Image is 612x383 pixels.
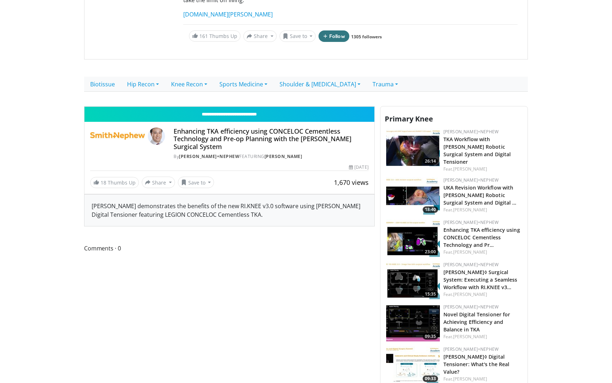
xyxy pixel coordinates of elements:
[386,129,440,166] img: a66a0e72-84e9-4e46-8aab-74d70f528821.150x105_q85_crop-smart_upscale.jpg
[183,10,273,18] a: [DOMAIN_NAME][PERSON_NAME]
[319,30,349,42] button: Follow
[443,346,499,352] a: [PERSON_NAME]+Nephew
[142,177,175,188] button: Share
[453,334,487,340] a: [PERSON_NAME]
[90,177,139,188] a: 18 Thumbs Up
[273,77,366,92] a: Shoulder & [MEDICAL_DATA]
[386,219,440,257] img: cad15a82-7a4e-4d99-8f10-ac9ee335d8e8.150x105_q85_crop-smart_upscale.jpg
[213,77,273,92] a: Sports Medicine
[148,128,165,145] img: Avatar
[423,206,438,213] span: 18:40
[334,178,369,187] span: 1,670 views
[443,219,499,225] a: [PERSON_NAME]+Nephew
[351,34,382,40] a: 1305 followers
[443,353,510,375] a: [PERSON_NAME]◊ Digital Tensioner: What's the Real Value?
[84,195,374,226] div: [PERSON_NAME] demonstrates the benefits of the new RI.KNEE v3.0 software using [PERSON_NAME] Digi...
[453,376,487,382] a: [PERSON_NAME]
[443,304,499,310] a: [PERSON_NAME]+Nephew
[174,128,368,151] h4: Enhancing TKA efficiency using CONCELOC Cementless Technology and Pre-op Planning with the [PERSO...
[443,166,522,172] div: Feat.
[453,207,487,213] a: [PERSON_NAME]
[366,77,404,92] a: Trauma
[423,333,438,340] span: 09:35
[443,177,499,183] a: [PERSON_NAME]+Nephew
[243,30,277,42] button: Share
[385,114,433,124] span: Primary Knee
[90,128,145,145] img: Smith+Nephew
[386,304,440,341] img: 6906a9b6-27f2-4396-b1b2-551f54defe1e.150x105_q85_crop-smart_upscale.jpg
[174,153,368,160] div: By FEATURING
[443,249,522,255] div: Feat.
[121,77,165,92] a: Hip Recon
[349,164,368,171] div: [DATE]
[443,136,511,165] a: TKA Workflow with [PERSON_NAME] Robotic Surgical System and Digital Tensioner
[84,77,121,92] a: Biotissue
[443,129,499,135] a: [PERSON_NAME]+Nephew
[84,106,374,107] video-js: Video Player
[443,311,510,333] a: Novel Digital Tensioner for Achieving Efficiency and Balance in TKA
[386,177,440,215] a: 18:40
[443,334,522,340] div: Feat.
[453,166,487,172] a: [PERSON_NAME]
[443,207,522,213] div: Feat.
[423,375,438,382] span: 09:33
[264,153,302,159] a: [PERSON_NAME]
[423,249,438,255] span: 23:00
[199,33,208,39] span: 161
[179,153,239,159] a: [PERSON_NAME]+Nephew
[423,158,438,164] span: 26:14
[443,269,518,291] a: [PERSON_NAME]◊ Surgical System: Executing a Seamless Workflow with RI.KNEE v3…
[280,30,316,42] button: Save to
[189,30,241,42] a: 161 Thumbs Up
[101,179,106,186] span: 18
[453,291,487,297] a: [PERSON_NAME]
[443,226,520,248] a: Enhancing TKA efficiency using CONCELOC Cementless Technology and Pr…
[423,291,438,297] span: 15:35
[453,249,487,255] a: [PERSON_NAME]
[443,291,522,298] div: Feat.
[165,77,213,92] a: Knee Recon
[386,262,440,299] img: 50c97ff3-26b0-43aa-adeb-5f1249a916fc.150x105_q85_crop-smart_upscale.jpg
[386,129,440,166] a: 26:14
[386,177,440,215] img: 02205603-5ba6-4c11-9b25-5721b1ef82fa.150x105_q85_crop-smart_upscale.jpg
[178,177,214,188] button: Save to
[443,184,517,206] a: UKA Revision Workflow with [PERSON_NAME] Robotic Surgical System and Digital …
[443,262,499,268] a: [PERSON_NAME]+Nephew
[386,262,440,299] a: 15:35
[386,304,440,341] a: 09:35
[84,244,375,253] span: Comments 0
[386,219,440,257] a: 23:00
[443,376,522,382] div: Feat.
